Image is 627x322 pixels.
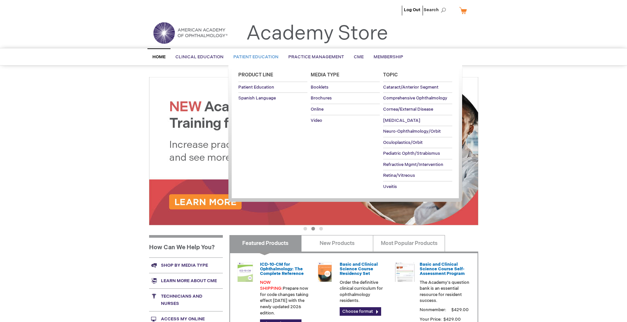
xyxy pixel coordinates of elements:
[311,107,324,112] span: Online
[383,118,420,123] span: [MEDICAL_DATA]
[383,140,423,145] span: Oculoplastics/Orbit
[383,173,415,178] span: Retina/Vitreous
[311,118,322,123] span: Video
[229,235,301,252] a: Featured Products
[383,95,447,101] span: Comprehensive Ophthalmology
[443,317,462,322] span: $429.00
[340,307,381,316] a: Choose format
[319,227,323,230] button: 3 of 3
[383,72,398,78] span: Topic
[311,95,332,101] span: Brochures
[340,262,378,277] a: Basic and Clinical Science Course Residency Set
[395,262,415,282] img: bcscself_20.jpg
[424,3,449,16] span: Search
[420,306,446,314] strong: Nonmember:
[311,227,315,230] button: 2 of 3
[149,288,223,311] a: Technicians and nurses
[383,85,438,90] span: Cataract/Anterior Segment
[315,262,335,282] img: 02850963u_47.png
[340,280,390,304] p: Order the definitive clinical curriculum for ophthalmology residents.
[175,54,223,60] span: Clinical Education
[404,7,420,13] a: Log Out
[383,151,440,156] span: Pediatric Ophth/Strabismus
[233,54,278,60] span: Patient Education
[301,235,373,252] a: New Products
[374,54,403,60] span: Membership
[383,184,397,189] span: Uveitis
[235,262,255,282] img: 0120008u_42.png
[149,273,223,288] a: Learn more about CME
[246,22,388,45] a: Academy Store
[373,235,445,252] a: Most Popular Products
[450,307,470,312] span: $429.00
[420,280,470,304] p: The Academy's question bank is an essential resource for resident success.
[311,85,328,90] span: Booklets
[238,95,276,101] span: Spanish Language
[149,257,223,273] a: Shop by media type
[303,227,307,230] button: 1 of 3
[260,280,283,291] font: NOW SHIPPING:
[238,85,274,90] span: Patient Education
[260,262,304,277] a: ICD-10-CM for Ophthalmology: The Complete Reference
[149,235,223,257] h1: How Can We Help You?
[354,54,364,60] span: CME
[238,72,273,78] span: Product Line
[383,162,443,167] span: Refractive Mgmt/Intervention
[383,129,441,134] span: Neuro-Ophthalmology/Orbit
[152,54,166,60] span: Home
[288,54,344,60] span: Practice Management
[420,262,465,277] a: Basic and Clinical Science Course Self-Assessment Program
[260,280,310,316] p: Prepare now for code changes taking effect [DATE] with the newly updated 2026 edition.
[420,317,442,322] strong: Your Price:
[311,72,339,78] span: Media Type
[383,107,433,112] span: Cornea/External Disease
